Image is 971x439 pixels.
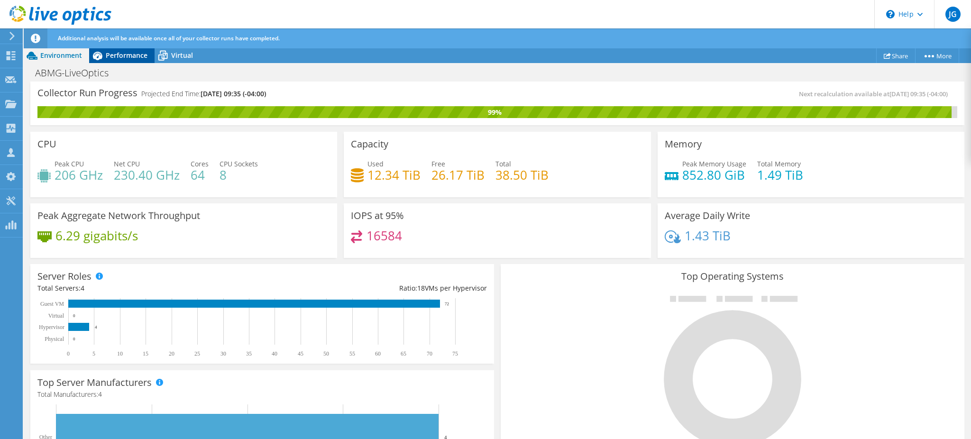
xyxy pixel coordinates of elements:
h4: 8 [220,170,258,180]
h4: 206 GHz [55,170,103,180]
svg: \n [886,10,895,18]
span: Used [367,159,384,168]
span: 4 [98,390,102,399]
h1: ABMG-LiveOptics [31,68,123,78]
span: Net CPU [114,159,140,168]
text: 60 [375,350,381,357]
h3: Server Roles [37,271,92,282]
text: 65 [401,350,406,357]
span: Free [431,159,445,168]
text: 5 [92,350,95,357]
span: Environment [40,51,82,60]
span: Performance [106,51,147,60]
a: More [915,48,959,63]
h4: Projected End Time: [141,89,266,99]
h4: 6.29 gigabits/s [55,230,138,241]
h3: IOPS at 95% [351,210,404,221]
span: [DATE] 09:35 (-04:00) [201,89,266,98]
text: 55 [349,350,355,357]
span: Virtual [171,51,193,60]
span: Next recalculation available at [799,90,953,98]
div: 99% [37,107,952,118]
h4: 1.43 TiB [685,230,731,241]
text: Virtual [48,312,64,319]
h4: 64 [191,170,209,180]
a: Share [876,48,916,63]
h4: 852.80 GiB [682,170,746,180]
h4: 1.49 TiB [757,170,803,180]
text: 15 [143,350,148,357]
span: Peak Memory Usage [682,159,746,168]
text: 30 [220,350,226,357]
span: 4 [81,284,84,293]
h4: 230.40 GHz [114,170,180,180]
div: Total Servers: [37,283,262,293]
text: 50 [323,350,329,357]
span: Total Memory [757,159,801,168]
span: JG [945,7,961,22]
text: Hypervisor [39,324,64,330]
h3: Capacity [351,139,388,149]
text: 0 [73,337,75,341]
text: Guest VM [40,301,64,307]
h4: 16584 [366,230,402,241]
text: 35 [246,350,252,357]
h4: 26.17 TiB [431,170,485,180]
text: 40 [272,350,277,357]
text: 4 [95,325,97,329]
text: 20 [169,350,174,357]
span: Cores [191,159,209,168]
span: Additional analysis will be available once all of your collector runs have completed. [58,34,280,42]
h3: Peak Aggregate Network Throughput [37,210,200,221]
text: 45 [298,350,303,357]
text: 72 [445,302,449,306]
text: 10 [117,350,123,357]
span: Total [495,159,511,168]
text: 70 [427,350,432,357]
h4: 12.34 TiB [367,170,421,180]
span: [DATE] 09:35 (-04:00) [889,90,948,98]
text: 0 [73,313,75,318]
h3: CPU [37,139,56,149]
h4: Total Manufacturers: [37,389,487,400]
span: Peak CPU [55,159,84,168]
text: Physical [45,336,64,342]
span: CPU Sockets [220,159,258,168]
text: 0 [67,350,70,357]
div: Ratio: VMs per Hypervisor [262,283,487,293]
text: 75 [452,350,458,357]
h3: Memory [665,139,702,149]
h4: 38.50 TiB [495,170,549,180]
h3: Top Operating Systems [508,271,957,282]
h3: Top Server Manufacturers [37,377,152,388]
h3: Average Daily Write [665,210,750,221]
span: 18 [417,284,425,293]
text: 25 [194,350,200,357]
